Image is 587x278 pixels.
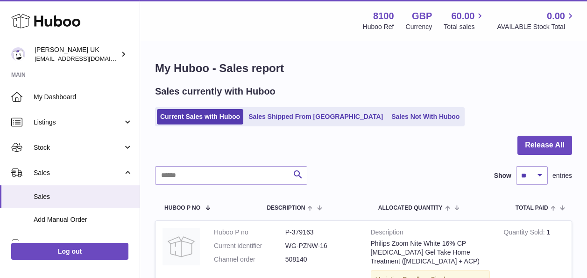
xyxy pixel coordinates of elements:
span: ALLOCATED Quantity [378,205,443,211]
a: Sales Not With Huboo [388,109,463,124]
dt: Current identifier [214,241,285,250]
span: Description [267,205,305,211]
a: Log out [11,243,128,260]
strong: 8100 [373,10,394,22]
span: Sales [34,192,133,201]
a: Current Sales with Huboo [157,109,243,124]
span: AVAILABLE Stock Total [497,22,576,31]
span: My Dashboard [34,93,133,102]
h2: Sales currently with Huboo [155,85,276,98]
span: Stock [34,143,123,152]
span: [EMAIL_ADDRESS][DOMAIN_NAME] [35,55,137,62]
div: Philips Zoom Nite White 16% CP [MEDICAL_DATA] Gel Take Home Treatment ([MEDICAL_DATA] + ACP) [371,239,490,266]
span: 60.00 [451,10,474,22]
img: no-photo.jpg [163,228,200,265]
a: Sales Shipped From [GEOGRAPHIC_DATA] [245,109,386,124]
strong: Description [371,228,490,239]
dd: P-379163 [285,228,357,237]
span: Huboo P no [164,205,200,211]
h1: My Huboo - Sales report [155,61,572,76]
span: Listings [34,118,123,127]
a: 60.00 Total sales [444,10,485,31]
dd: 508140 [285,255,357,264]
dd: WG-PZNW-16 [285,241,357,250]
span: Sales [34,168,123,177]
button: Release All [517,136,572,155]
img: internalAdmin-8100@internal.huboo.com [11,47,25,61]
span: 0.00 [547,10,565,22]
dt: Huboo P no [214,228,285,237]
label: Show [494,171,511,180]
span: entries [552,171,572,180]
div: [PERSON_NAME] UK [35,45,119,63]
a: 0.00 AVAILABLE Stock Total [497,10,576,31]
span: Total sales [444,22,485,31]
span: Orders [34,239,123,248]
dt: Channel order [214,255,285,264]
div: Huboo Ref [363,22,394,31]
span: Add Manual Order [34,215,133,224]
div: Currency [406,22,432,31]
strong: Quantity Sold [504,228,547,238]
span: Total paid [516,205,548,211]
strong: GBP [412,10,432,22]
